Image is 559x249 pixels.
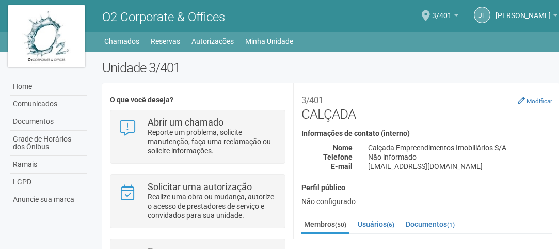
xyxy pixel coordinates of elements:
[148,181,252,192] strong: Solicitar uma autorização
[331,162,353,170] strong: E-mail
[301,95,323,105] small: 3/401
[518,97,552,105] a: Modificar
[10,174,87,191] a: LGPD
[447,221,455,228] small: (1)
[10,96,87,113] a: Comunicados
[104,34,139,49] a: Chamados
[191,34,234,49] a: Autorizações
[10,78,87,96] a: Home
[333,144,353,152] strong: Nome
[110,96,285,104] h4: O que você deseja?
[301,197,552,206] div: Não configurado
[245,34,293,49] a: Minha Unidade
[10,113,87,131] a: Documentos
[148,117,223,128] strong: Abrir um chamado
[301,216,349,234] a: Membros(50)
[403,216,457,232] a: Documentos(1)
[118,182,277,220] a: Solicitar uma autorização Realize uma obra ou mudança, autorize o acesso de prestadores de serviç...
[432,13,458,21] a: 3/401
[387,221,394,228] small: (6)
[496,13,557,21] a: [PERSON_NAME]
[8,5,85,67] img: logo.jpg
[355,216,397,232] a: Usuários(6)
[432,2,452,20] span: 3/401
[474,7,490,23] a: JF
[335,221,346,228] small: (50)
[102,10,225,24] span: O2 Corporate & Offices
[118,118,277,155] a: Abrir um chamado Reporte um problema, solicite manutenção, faça uma reclamação ou solicite inform...
[526,98,552,105] small: Modificar
[301,184,552,192] h4: Perfil público
[10,191,87,208] a: Anuncie sua marca
[148,192,277,220] p: Realize uma obra ou mudança, autorize o acesso de prestadores de serviço e convidados para sua un...
[301,130,552,137] h4: Informações de contato (interno)
[10,131,87,156] a: Grade de Horários dos Ônibus
[10,156,87,174] a: Ramais
[148,128,277,155] p: Reporte um problema, solicite manutenção, faça uma reclamação ou solicite informações.
[323,153,353,161] strong: Telefone
[496,2,551,20] span: Jaidete Freitas
[151,34,180,49] a: Reservas
[301,91,552,122] h2: CALÇADA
